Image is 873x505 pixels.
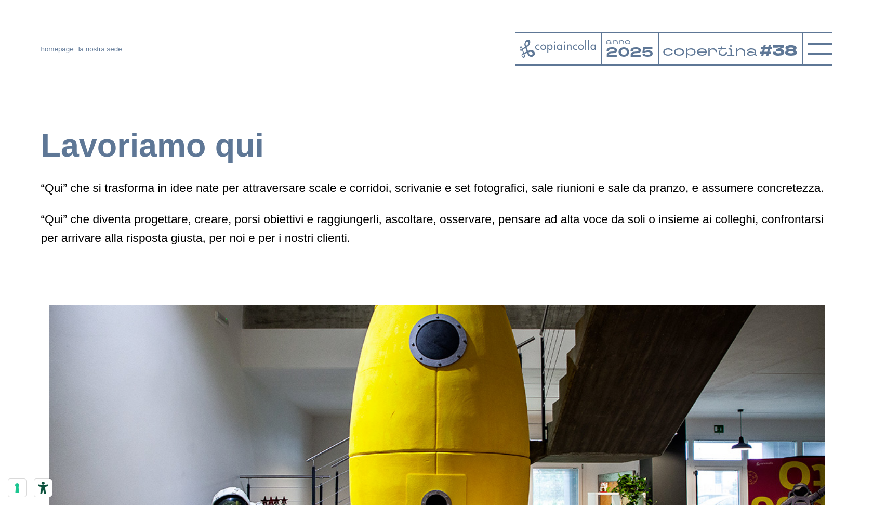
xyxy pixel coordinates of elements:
tspan: anno [605,37,630,47]
tspan: 2025 [605,43,653,61]
h1: Lavoriamo qui [41,125,832,166]
tspan: copertina [663,42,757,60]
button: Strumenti di accessibilità [34,479,52,497]
p: “Qui” che si trasforma in idee nate per attraversare scale e corridoi, scrivanie e set fotografic... [41,178,832,197]
span: la nostra sede [78,45,122,53]
button: Le tue preferenze relative al consenso per le tecnologie di tracciamento [8,479,26,497]
tspan: #38 [759,41,797,61]
a: homepage [41,45,74,53]
p: “Qui” che diventa progettare, creare, porsi obiettivi e raggiungerli, ascoltare, osservare, pensa... [41,210,832,248]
